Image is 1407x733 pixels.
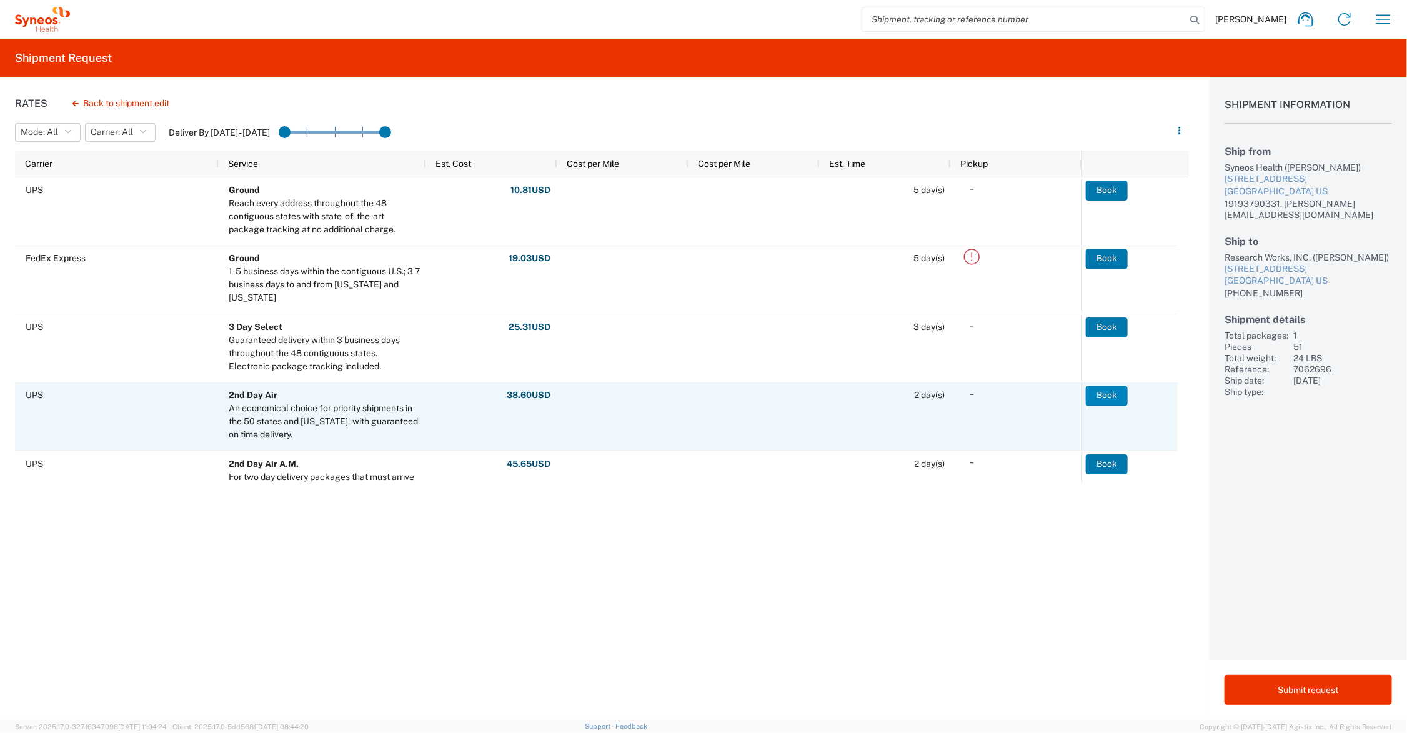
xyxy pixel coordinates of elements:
h2: Ship to [1225,236,1392,247]
button: Book [1086,454,1128,474]
div: [GEOGRAPHIC_DATA] US [1225,186,1392,198]
div: Total weight: [1225,352,1288,364]
strong: 45.65 USD [507,458,551,470]
div: Ship type: [1225,386,1288,397]
input: Shipment, tracking or reference number [862,7,1186,31]
span: FedEx Express [26,254,86,264]
span: 2 day(s) [915,391,945,401]
button: Back to shipment edit [62,92,179,114]
h2: Shipment details [1225,314,1392,326]
b: 3 Day Select [229,322,283,332]
b: Ground [229,254,261,264]
div: Pieces [1225,341,1288,352]
span: UPS [26,185,43,195]
button: 19.03USD [509,249,552,269]
span: UPS [26,391,43,401]
span: Est. Time [830,159,866,169]
span: Server: 2025.17.0-327f6347098 [15,723,167,731]
div: 7062696 [1293,364,1392,375]
span: Carrier [25,159,52,169]
strong: 19.03 USD [509,253,551,265]
span: 5 day(s) [914,254,945,264]
span: [DATE] 11:04:24 [118,723,167,731]
button: Submit request [1225,675,1392,705]
button: Book [1086,386,1128,406]
div: Syneos Health ([PERSON_NAME]) [1225,162,1392,173]
b: 2nd Day Air [229,391,278,401]
span: Copyright © [DATE]-[DATE] Agistix Inc., All Rights Reserved [1200,721,1392,732]
b: Ground [229,185,261,195]
label: Deliver By [DATE] - [DATE] [169,127,270,138]
div: Reach every address throughout the 48 contiguous states with state-of-the-art package tracking at... [229,197,420,236]
div: For two day delivery packages that must arrive before noon. Morning delivery is offered to most m... [229,471,420,523]
div: Guaranteed delivery within 3 business days throughout the 48 contiguous states. Electronic packag... [229,334,420,373]
a: [STREET_ADDRESS][GEOGRAPHIC_DATA] US [1225,173,1392,197]
div: Ship date: [1225,375,1288,386]
span: UPS [26,459,43,469]
span: 5 day(s) [914,185,945,195]
button: Book [1086,181,1128,201]
button: Carrier: All [85,123,156,142]
span: Cost per Mile [699,159,751,169]
span: 2 day(s) [915,459,945,469]
div: 1-5 business days within the contiguous U.S.; 3-7 business days to and from Alaska and Hawaii [229,266,420,305]
strong: 10.81 USD [511,184,551,196]
div: Reference: [1225,364,1288,375]
span: UPS [26,322,43,332]
button: Book [1086,317,1128,337]
h2: Shipment Request [15,51,112,66]
div: 19193790331, [PERSON_NAME][EMAIL_ADDRESS][DOMAIN_NAME] [1225,198,1392,221]
h2: Ship from [1225,146,1392,157]
div: [PHONE_NUMBER] [1225,287,1392,299]
span: [DATE] 08:44:20 [256,723,309,731]
button: 25.31USD [509,317,552,337]
span: Service [229,159,259,169]
span: 3 day(s) [914,322,945,332]
a: Feedback [615,722,647,730]
button: 10.81USD [510,181,552,201]
h1: Shipment Information [1225,99,1392,124]
h1: Rates [15,97,47,109]
span: Mode: All [21,126,58,138]
div: [DATE] [1293,375,1392,386]
span: Carrier: All [91,126,133,138]
span: Est. Cost [436,159,472,169]
div: 1 [1293,330,1392,341]
span: [PERSON_NAME] [1215,14,1286,25]
div: 51 [1293,341,1392,352]
div: 24 LBS [1293,352,1392,364]
div: [STREET_ADDRESS] [1225,263,1392,276]
button: 45.65USD [507,454,552,474]
span: Pickup [961,159,988,169]
span: Client: 2025.17.0-5dd568f [172,723,309,731]
div: [STREET_ADDRESS] [1225,173,1392,186]
b: 2nd Day Air A.M. [229,459,299,469]
button: Book [1086,249,1128,269]
strong: 25.31 USD [509,321,551,333]
span: Cost per Mile [567,159,620,169]
button: 38.60USD [507,386,552,406]
div: [GEOGRAPHIC_DATA] US [1225,275,1392,287]
button: Mode: All [15,123,81,142]
a: [STREET_ADDRESS][GEOGRAPHIC_DATA] US [1225,263,1392,287]
div: Total packages: [1225,330,1288,341]
div: Research Works, INC. ([PERSON_NAME]) [1225,252,1392,263]
div: An economical choice for priority shipments in the 50 states and Puerto Rico - with guaranteed on... [229,402,420,442]
strong: 38.60 USD [507,390,551,402]
a: Support [585,722,616,730]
